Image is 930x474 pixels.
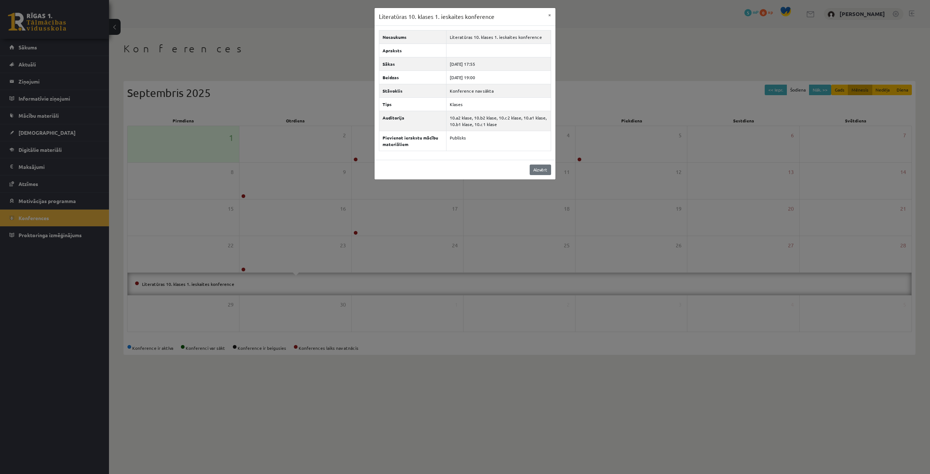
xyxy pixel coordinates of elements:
[379,44,446,57] th: Apraksts
[446,111,551,131] td: 10.a2 klase, 10.b2 klase, 10.c2 klase, 10.a1 klase, 10.b1 klase, 10.c1 klase
[379,70,446,84] th: Beidzas
[379,30,446,44] th: Nosaukums
[446,30,551,44] td: Literatūras 10. klases 1. ieskaites konference
[544,8,555,22] button: ×
[379,57,446,70] th: Sākas
[379,84,446,97] th: Stāvoklis
[446,57,551,70] td: [DATE] 17:55
[379,111,446,131] th: Auditorija
[379,12,494,21] h3: Literatūras 10. klases 1. ieskaites konference
[446,131,551,151] td: Publisks
[446,97,551,111] td: Klases
[446,70,551,84] td: [DATE] 19:00
[530,165,551,175] a: Aizvērt
[379,131,446,151] th: Pievienot ierakstu mācību materiāliem
[446,84,551,97] td: Konference nav sākta
[379,97,446,111] th: Tips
